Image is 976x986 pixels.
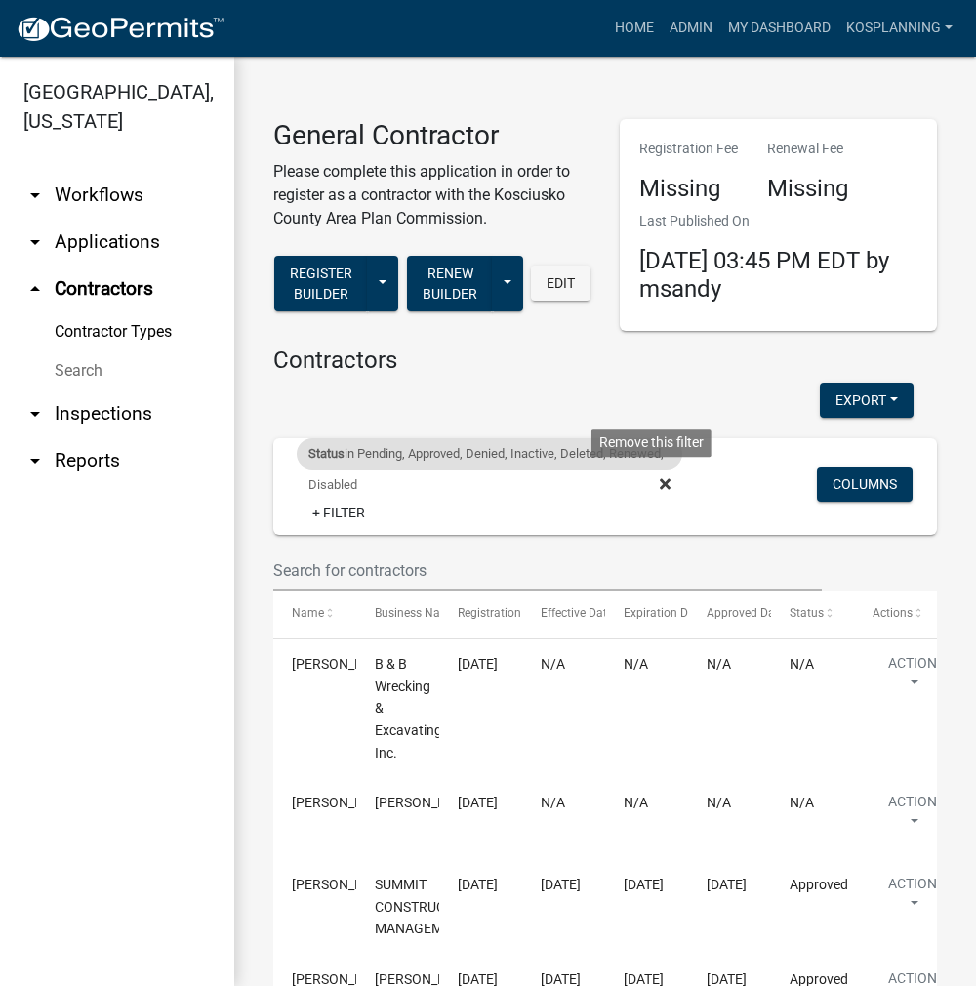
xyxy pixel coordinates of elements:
[292,606,324,620] span: Name
[273,160,590,230] p: Please complete this application in order to register as a contractor with the Kosciusko County A...
[817,467,913,502] button: Columns
[707,795,731,810] span: N/A
[23,230,47,254] i: arrow_drop_down
[292,877,396,892] span: KYLE SWARTZ
[607,10,662,47] a: Home
[624,656,648,672] span: N/A
[662,10,720,47] a: Admin
[439,591,522,637] datatable-header-cell: Registration Date
[605,591,688,637] datatable-header-cell: Expiration Date
[23,402,47,426] i: arrow_drop_down
[624,877,664,892] span: 10/06/2026
[375,656,445,760] span: B & B Wrecking & Excavating, Inc.
[308,446,345,461] span: Status
[624,795,648,810] span: N/A
[23,184,47,207] i: arrow_drop_down
[375,877,476,937] span: SUMMIT CONSTRUCTION MANAGEMENT
[407,256,493,311] button: Renew Builder
[297,495,381,530] a: + Filter
[707,656,731,672] span: N/A
[639,139,738,159] p: Registration Fee
[356,591,439,637] datatable-header-cell: Business Name
[273,551,822,591] input: Search for contractors
[790,656,814,672] span: N/A
[720,10,838,47] a: My Dashboard
[639,211,917,231] p: Last Published On
[639,175,738,203] h4: Missing
[522,591,605,637] datatable-header-cell: Effective Date
[458,877,498,892] span: 10/06/2025
[458,656,498,672] span: 10/06/2025
[273,347,937,375] h4: Contractors
[624,606,705,620] span: Expiration Date
[375,606,457,620] span: Business Name
[375,795,479,810] span: Frederick Nowaczyk
[873,874,953,923] button: Action
[771,591,854,637] datatable-header-cell: Status
[292,656,396,672] span: Sherri Mixter
[541,795,565,810] span: N/A
[639,247,889,303] span: [DATE] 03:45 PM EDT by msandy
[273,591,356,637] datatable-header-cell: Name
[23,277,47,301] i: arrow_drop_up
[767,175,848,203] h4: Missing
[23,449,47,472] i: arrow_drop_down
[531,266,590,301] button: Edit
[292,795,396,810] span: Frederick Nowaczyk
[688,591,771,637] datatable-header-cell: Approved Date
[707,877,747,892] span: 10/06/2025
[790,795,814,810] span: N/A
[820,383,914,418] button: Export
[790,606,824,620] span: Status
[458,795,498,810] span: 10/06/2025
[458,606,549,620] span: Registration Date
[274,256,368,311] button: Register Builder
[838,10,960,47] a: kosplanning
[541,606,613,620] span: Effective Date
[707,606,785,620] span: Approved Date
[273,119,590,152] h3: General Contractor
[854,591,937,637] datatable-header-cell: Actions
[767,139,848,159] p: Renewal Fee
[790,877,848,892] span: Approved
[541,877,581,892] span: 10/06/2025
[873,606,913,620] span: Actions
[873,792,953,841] button: Action
[873,653,953,702] button: Action
[297,438,682,470] div: in Pending, Approved, Denied, Inactive, Deleted, Renewed, Disabled
[591,429,712,457] div: Remove this filter
[541,656,565,672] span: N/A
